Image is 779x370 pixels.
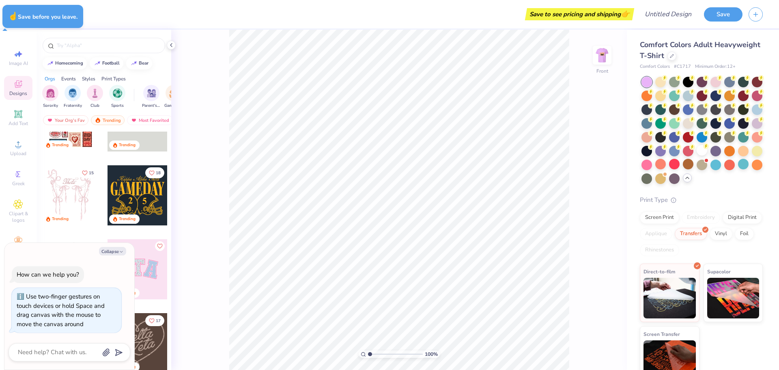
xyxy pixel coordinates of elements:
button: Like [155,241,165,251]
span: Sports [111,103,124,109]
button: filter button [109,85,125,109]
button: filter button [142,85,161,109]
img: Supacolor [707,278,760,318]
span: 17 [156,319,161,323]
span: Greek [12,180,25,187]
span: Fraternity [64,103,82,109]
div: filter for Parent's Weekend [142,85,161,109]
img: Parent's Weekend Image [147,89,156,98]
img: Club Image [90,89,99,98]
div: Orgs [45,75,55,82]
span: 👉 [621,9,630,19]
span: 15 [89,171,94,175]
span: Game Day [164,103,183,109]
img: most_fav.gif [47,117,53,123]
button: Like [145,315,164,326]
img: Direct-to-film [643,278,696,318]
img: most_fav.gif [131,117,137,123]
span: # C1717 [674,63,691,70]
div: How can we help you? [17,270,79,279]
div: Digital Print [723,212,762,224]
span: 18 [156,171,161,175]
button: Save [704,7,742,22]
div: filter for Sorority [42,85,58,109]
input: Untitled Design [638,6,698,22]
button: Collapse [99,247,126,255]
div: Screen Print [640,212,679,224]
div: Trending [119,216,136,222]
span: Parent's Weekend [142,103,161,109]
span: Screen Transfer [643,330,680,338]
img: trending.gif [95,117,101,123]
button: homecoming [43,57,87,69]
div: filter for Game Day [164,85,183,109]
span: Club [90,103,99,109]
img: trend_line.gif [131,61,137,66]
div: Styles [82,75,95,82]
div: filter for Sports [109,85,125,109]
img: Front [594,47,610,63]
img: Game Day Image [169,89,179,98]
img: trend_line.gif [94,61,101,66]
button: filter button [64,85,82,109]
span: Image AI [9,60,28,67]
div: Embroidery [682,212,720,224]
button: filter button [87,85,103,109]
span: Comfort Colors Adult Heavyweight T-Shirt [640,40,760,61]
div: filter for Fraternity [64,85,82,109]
div: Events [61,75,76,82]
img: Fraternity Image [68,89,77,98]
div: homecoming [55,61,83,65]
span: Upload [10,150,26,157]
div: Trending [119,142,136,148]
span: Clipart & logos [4,210,32,223]
img: Sorority Image [46,89,55,98]
span: Minimum Order: 12 + [695,63,736,70]
div: Trending [52,216,69,222]
div: Front [596,67,608,75]
span: Sorority [43,103,58,109]
div: Trending [52,142,69,148]
div: football [102,61,120,65]
span: 100 % [425,351,438,358]
div: filter for Club [87,85,103,109]
div: bear [139,61,148,65]
button: Like [145,167,164,178]
div: Vinyl [710,228,732,240]
div: Most Favorited [127,115,173,125]
div: Transfers [675,228,707,240]
button: filter button [42,85,58,109]
div: Rhinestones [640,244,679,256]
button: Like [78,241,97,252]
div: Save to see pricing and shipping [527,8,632,20]
img: trend_line.gif [47,61,54,66]
div: Print Types [101,75,126,82]
button: football [90,57,123,69]
button: filter button [164,85,183,109]
button: bear [126,57,152,69]
input: Try "Alpha" [56,41,160,50]
div: Print Type [640,195,763,205]
div: Foil [735,228,754,240]
div: Your Org's Fav [43,115,88,125]
span: Designs [9,90,27,97]
div: Use two-finger gestures on touch devices or hold Space and drag canvas with the mouse to move the... [17,292,105,328]
img: Sports Image [113,89,122,98]
button: Like [78,167,97,178]
span: Direct-to-film [643,267,676,276]
div: Trending [91,115,125,125]
span: Comfort Colors [640,63,670,70]
span: Add Text [9,120,28,127]
div: Applique [640,228,672,240]
span: Supacolor [707,267,731,276]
